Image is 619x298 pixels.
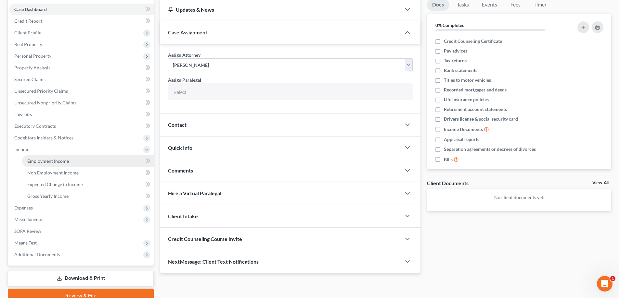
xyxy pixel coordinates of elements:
[14,65,50,70] span: Property Analysis
[432,194,606,201] p: No client documents yet.
[444,87,507,93] span: Recorded mortgages and deeds
[444,77,491,83] span: Titles to motor vehicles
[444,48,467,54] span: Pay advices
[27,182,83,187] span: Expected Change in Income
[427,180,469,186] div: Client Documents
[14,42,42,47] span: Real Property
[14,228,41,234] span: SOFA Review
[168,77,201,83] label: Assign Paralegal
[168,29,207,35] span: Case Assignment
[14,217,43,222] span: Miscellaneous
[592,181,609,185] a: View All
[9,4,154,15] a: Case Dashboard
[444,96,489,103] span: Life insurance policies
[9,85,154,97] a: Unsecured Priority Claims
[27,193,69,199] span: Gross Yearly Income
[8,271,154,286] a: Download & Print
[14,30,41,35] span: Client Profile
[168,190,221,196] span: Hire a Virtual Paralegal
[9,109,154,120] a: Lawsuits
[14,240,37,245] span: Means Test
[22,167,154,179] a: Non Employment Income
[9,74,154,85] a: Secured Claims
[14,123,56,129] span: Executory Contracts
[168,236,242,242] span: Credit Counseling Course Invite
[444,116,518,122] span: Drivers license & social security card
[14,205,33,210] span: Expenses
[444,67,477,74] span: Bank statements
[168,258,259,265] span: NextMessage: Client Text Notifications
[444,38,502,44] span: Credit Counseling Certificate
[14,88,68,94] span: Unsecured Priority Claims
[168,122,187,128] span: Contact
[435,22,465,28] strong: 0% Completed
[444,126,483,133] span: Income Documents
[444,106,507,113] span: Retirement account statements
[22,179,154,190] a: Expected Change in Income
[168,52,200,58] label: Assign Attorney
[9,120,154,132] a: Executory Contracts
[14,53,51,59] span: Personal Property
[9,225,154,237] a: SOFA Review
[14,6,47,12] span: Case Dashboard
[27,170,79,175] span: Non Employment Income
[27,158,69,164] span: Employment Income
[14,18,42,24] span: Credit Report
[444,136,479,143] span: Appraisal reports
[610,276,615,281] span: 1
[9,62,154,74] a: Property Analysis
[9,15,154,27] a: Credit Report
[444,156,453,163] span: Bills
[168,145,192,151] span: Quick Info
[14,147,29,152] span: Income
[14,112,32,117] span: Lawsuits
[14,77,45,82] span: Secured Claims
[22,155,154,167] a: Employment Income
[168,6,393,13] div: Updates & News
[14,252,60,257] span: Additional Documents
[597,276,613,292] iframe: Intercom live chat
[14,100,76,105] span: Unsecured Nonpriority Claims
[14,135,73,140] span: Codebtors Insiders & Notices
[444,57,467,64] span: Tax returns
[22,190,154,202] a: Gross Yearly Income
[444,146,536,152] span: Separation agreements or decrees of divorces
[168,213,198,219] span: Client Intake
[168,167,193,173] span: Comments
[9,97,154,109] a: Unsecured Nonpriority Claims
